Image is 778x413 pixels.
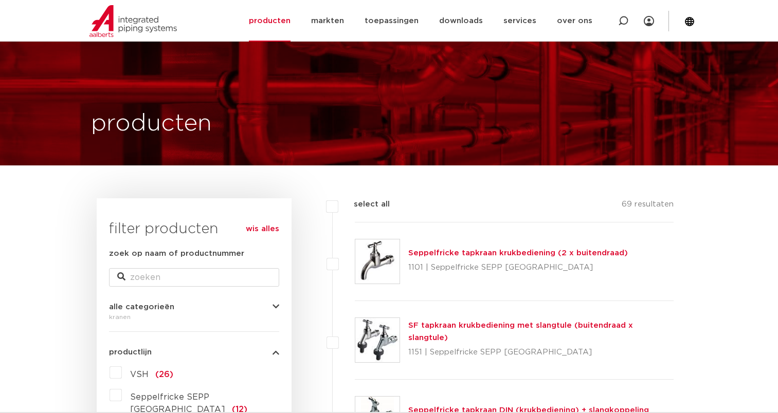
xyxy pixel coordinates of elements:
p: 69 resultaten [622,198,674,214]
a: wis alles [246,223,279,235]
img: Thumbnail for Seppelfricke tapkraan krukbediening (2 x buitendraad) [355,239,400,284]
span: VSH [130,370,149,379]
input: zoeken [109,268,279,287]
p: 1151 | Seppelfricke SEPP [GEOGRAPHIC_DATA] [408,344,674,361]
label: select all [338,198,390,211]
div: kranen [109,311,279,323]
p: 1101 | Seppelfricke SEPP [GEOGRAPHIC_DATA] [408,259,628,276]
span: productlijn [109,348,152,356]
button: productlijn [109,348,279,356]
img: Thumbnail for SF tapkraan krukbediening met slangtule (buitendraad x slangtule) [355,318,400,362]
label: zoek op naam of productnummer [109,248,244,260]
a: Seppelfricke tapkraan krukbediening (2 x buitendraad) [408,249,628,257]
a: SF tapkraan krukbediening met slangtule (buitendraad x slangtule) [408,322,633,342]
h3: filter producten [109,219,279,239]
span: alle categorieën [109,303,174,311]
button: alle categorieën [109,303,279,311]
span: (26) [155,370,173,379]
h1: producten [91,107,212,140]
